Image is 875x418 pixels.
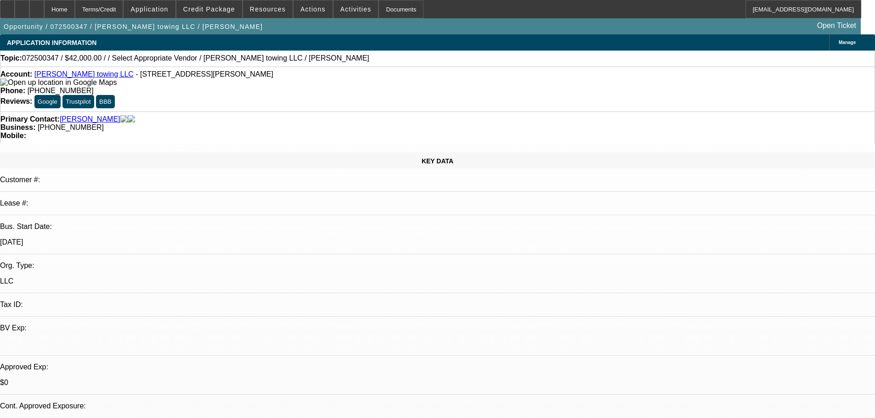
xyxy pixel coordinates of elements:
[176,0,242,18] button: Credit Package
[294,0,333,18] button: Actions
[243,0,293,18] button: Resources
[813,18,860,33] a: Open Ticket
[34,95,61,108] button: Google
[300,6,326,13] span: Actions
[0,132,26,139] strong: Mobile:
[0,70,32,78] strong: Account:
[183,6,235,13] span: Credit Package
[0,54,22,62] strong: Topic:
[340,6,372,13] span: Activities
[7,39,96,46] span: APPLICATION INFORMATION
[124,0,175,18] button: Application
[120,115,128,123] img: facebook-icon.png
[0,78,117,87] img: Open up location in Google Maps
[135,70,273,78] span: - [STREET_ADDRESS][PERSON_NAME]
[250,6,286,13] span: Resources
[96,95,115,108] button: BBB
[130,6,168,13] span: Application
[0,97,32,105] strong: Reviews:
[128,115,135,123] img: linkedin-icon.png
[22,54,369,62] span: 072500347 / $42,000.00 / / Select Appropriate Vendor / [PERSON_NAME] towing LLC / [PERSON_NAME]
[422,157,453,165] span: KEY DATA
[839,40,856,45] span: Manage
[62,95,94,108] button: Trustpilot
[0,115,60,123] strong: Primary Contact:
[38,123,104,131] span: [PHONE_NUMBER]
[4,23,263,30] span: Opportunity / 072500347 / [PERSON_NAME] towing LLC / [PERSON_NAME]
[0,78,117,86] a: View Google Maps
[0,87,25,95] strong: Phone:
[34,70,134,78] a: [PERSON_NAME] towing LLC
[333,0,378,18] button: Activities
[0,123,35,131] strong: Business:
[28,87,94,95] span: [PHONE_NUMBER]
[60,115,120,123] a: [PERSON_NAME]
